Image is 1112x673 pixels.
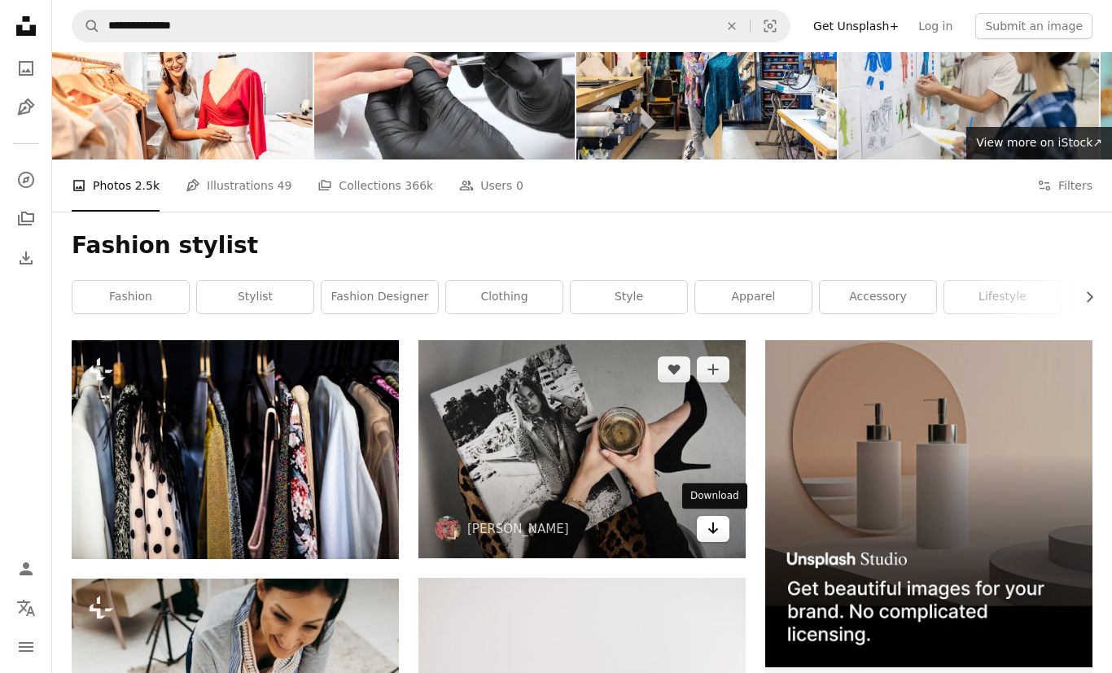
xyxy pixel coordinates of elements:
a: Log in / Sign up [10,553,42,585]
button: Submit an image [975,13,1092,39]
form: Find visuals sitewide [72,10,790,42]
a: style [571,281,687,313]
a: accessory [820,281,936,313]
button: Visual search [751,11,790,42]
a: Download History [10,242,42,274]
img: Go to Cleo Vermij's profile [435,516,461,542]
button: Clear [714,11,750,42]
h1: Fashion stylist [72,231,1092,260]
a: Explore [10,164,42,196]
button: Filters [1037,160,1092,212]
a: Collections [10,203,42,235]
a: Download [697,516,729,542]
a: Illustrations [10,91,42,124]
a: [PERSON_NAME] [467,521,569,537]
a: fashion designer [322,281,438,313]
a: woman holding clear glass candle holder and grayscale portrait of a woman [418,442,746,457]
button: Add to Collection [697,356,729,382]
a: Log in [908,13,962,39]
a: Photos [10,52,42,85]
a: clothing [446,281,563,313]
button: Search Unsplash [72,11,100,42]
button: Language [10,592,42,624]
a: View more on iStock↗ [966,127,1112,160]
a: lifestyle [944,281,1061,313]
a: Close up of a clothing rack [72,442,399,457]
a: Get Unsplash+ [803,13,908,39]
a: apparel [695,281,812,313]
button: Menu [10,631,42,663]
span: 0 [516,177,523,194]
span: 366k [405,177,433,194]
a: Home — Unsplash [10,10,42,46]
img: Close up of a clothing rack [72,340,399,559]
a: fashion [72,281,189,313]
button: Like [658,356,690,382]
a: Users 0 [459,160,523,212]
img: file-1715714113747-b8b0561c490eimage [765,340,1092,667]
a: Collections 366k [317,160,433,212]
span: 49 [278,177,292,194]
a: stylist [197,281,313,313]
img: woman holding clear glass candle holder and grayscale portrait of a woman [418,340,746,558]
button: scroll list to the right [1075,281,1092,313]
span: View more on iStock ↗ [976,136,1102,149]
div: Download [682,483,747,509]
a: Illustrations 49 [186,160,291,212]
